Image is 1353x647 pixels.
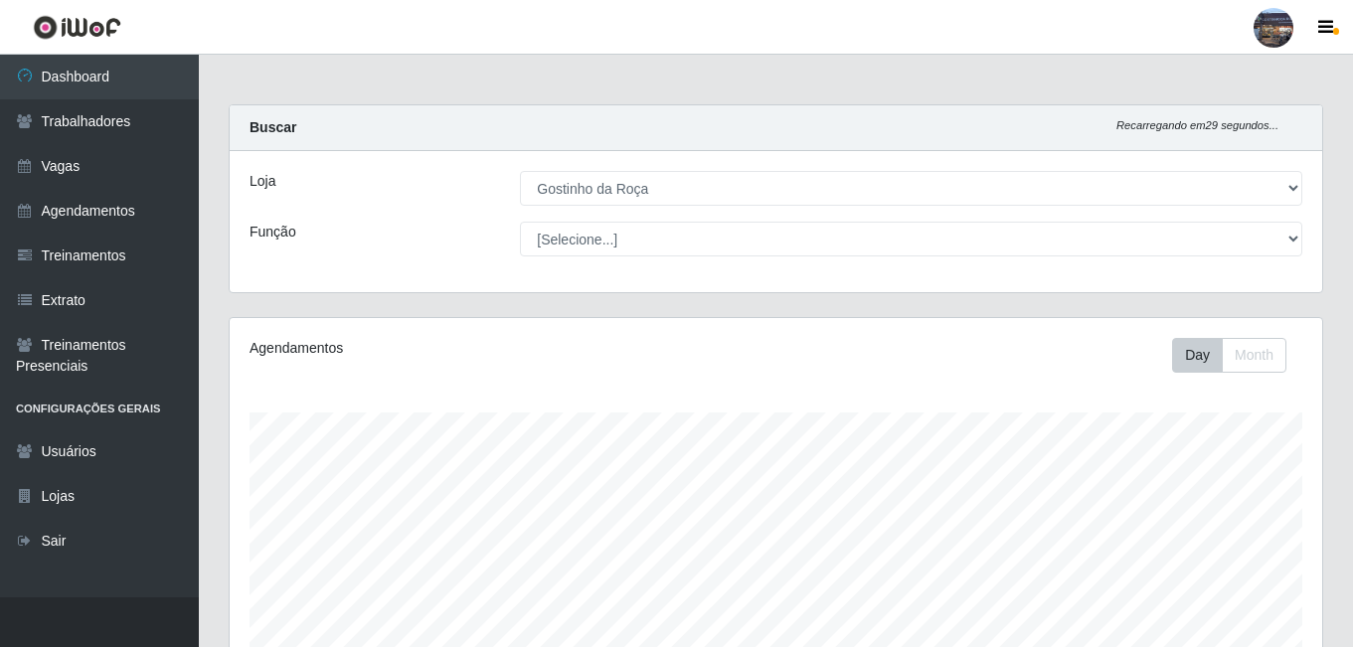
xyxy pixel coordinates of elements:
[1172,338,1302,373] div: Toolbar with button groups
[1172,338,1286,373] div: First group
[33,15,121,40] img: CoreUI Logo
[1116,119,1278,131] i: Recarregando em 29 segundos...
[250,222,296,243] label: Função
[250,119,296,135] strong: Buscar
[250,338,671,359] div: Agendamentos
[1222,338,1286,373] button: Month
[1172,338,1223,373] button: Day
[250,171,275,192] label: Loja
